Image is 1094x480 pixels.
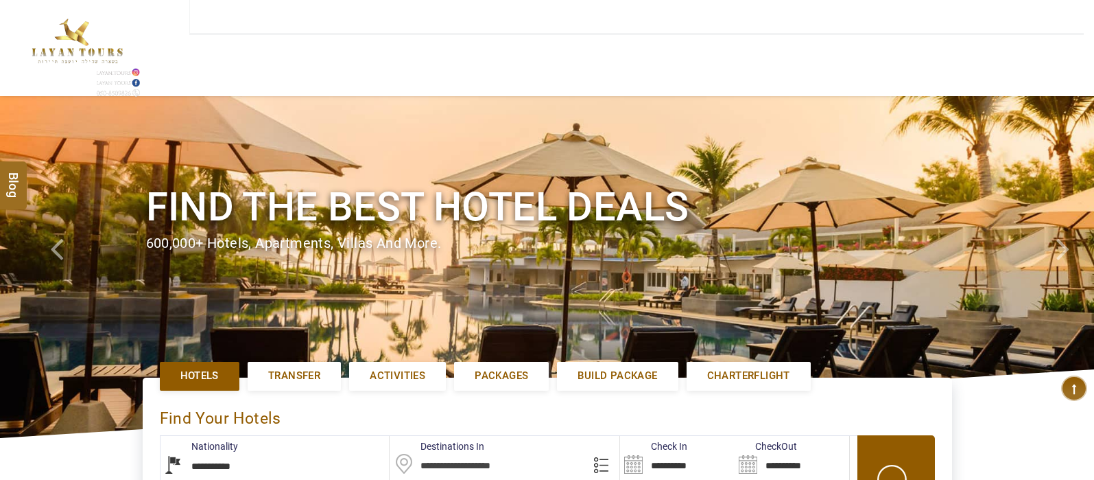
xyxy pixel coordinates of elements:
span: Blog [5,172,23,183]
a: Activities [349,362,446,390]
label: CheckOut [735,439,797,453]
div: 600,000+ hotels, apartments, villas and more. [146,233,949,253]
img: The Royal Line Holidays [10,6,143,99]
label: Nationality [160,439,238,453]
span: Activities [370,369,425,383]
span: Transfer [268,369,320,383]
a: Build Package [557,362,678,390]
span: Packages [475,369,528,383]
a: Hotels [160,362,239,390]
label: Destinations In [390,439,484,453]
h1: Find the best hotel deals [146,181,949,233]
div: Find Your Hotels [160,395,935,435]
a: Packages [454,362,549,390]
span: Charterflight [707,369,790,383]
span: Hotels [180,369,219,383]
a: Transfer [248,362,341,390]
a: Charterflight [687,362,811,390]
label: Check In [620,439,687,453]
span: Build Package [578,369,657,383]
